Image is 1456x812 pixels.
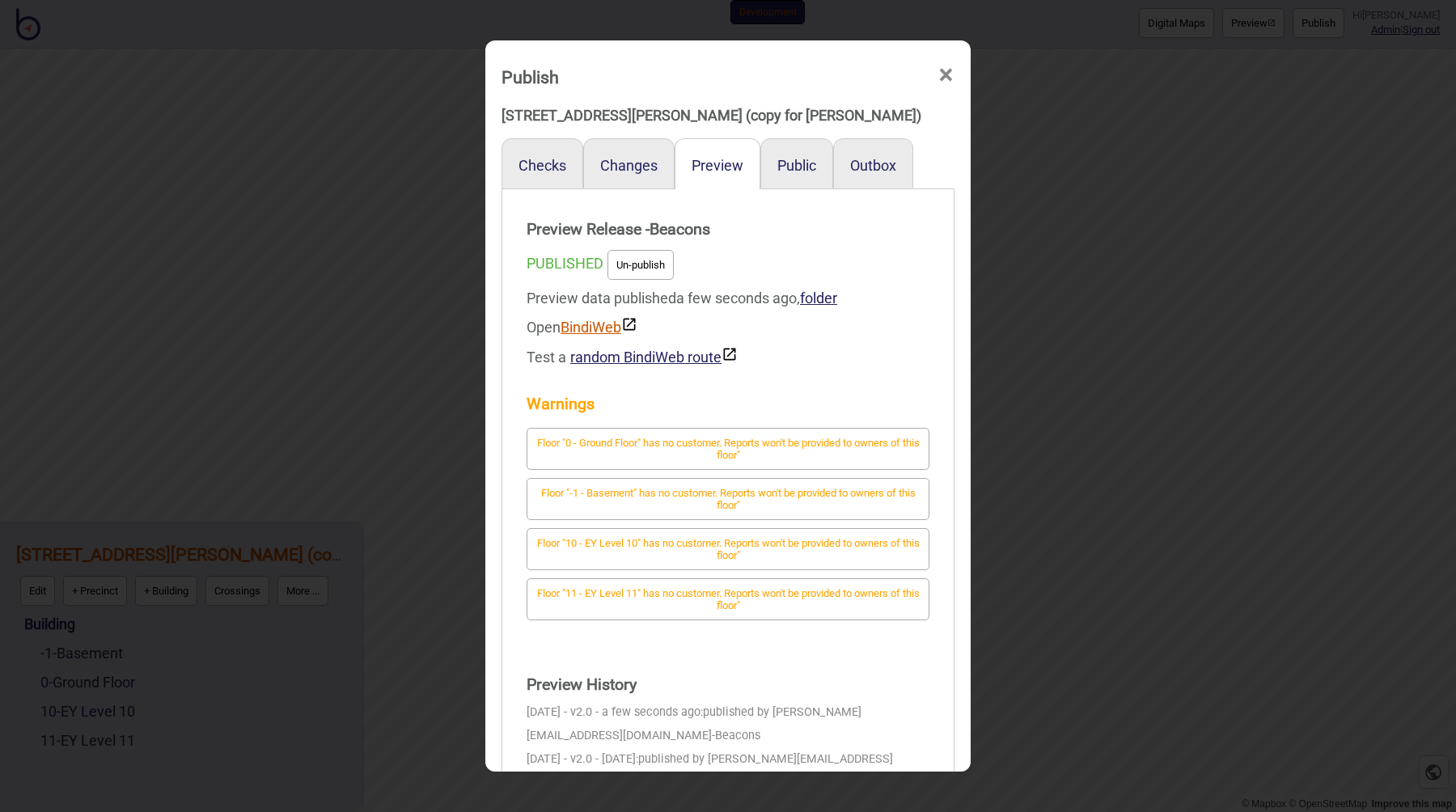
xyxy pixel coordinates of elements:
[527,284,929,372] div: Preview data published a few seconds ago
[527,669,929,701] strong: Preview History
[607,250,674,280] button: Un-publish
[527,478,929,520] button: Floor "-1 - Basement" has no customer. Reports won't be provided to owners of this floor"
[712,729,760,742] span: - Beacons
[850,157,896,174] button: Outbox
[527,748,929,795] div: [DATE] - v2.0 - [DATE]:
[561,319,637,336] a: BindiWeb
[527,342,929,372] div: Test a
[527,214,929,246] strong: Preview Release - Beacons
[527,752,893,789] span: published by [PERSON_NAME][EMAIL_ADDRESS][DOMAIN_NAME]
[527,705,861,742] span: published by [PERSON_NAME][EMAIL_ADDRESS][DOMAIN_NAME]
[502,60,559,95] div: Publish
[621,316,637,332] img: preview
[518,157,566,174] button: Checks
[800,290,837,307] a: folder
[527,255,603,272] span: PUBLISHED
[527,495,929,512] a: Floor "-1 - Basement" has no customer. Reports won't be provided to owners of this floor"
[600,157,658,174] button: Changes
[527,388,929,421] strong: Warnings
[692,157,743,174] button: Preview
[527,701,929,748] div: [DATE] - v2.0 - a few seconds ago:
[527,545,929,562] a: Floor "10 - EY Level 10" has no customer. Reports won't be provided to owners of this floor"
[527,313,929,342] div: Open
[797,290,837,307] span: ,
[527,428,929,470] button: Floor "0 - Ground Floor" has no customer. Reports won't be provided to owners of this floor"
[527,595,929,612] a: Floor "11 - EY Level 11" has no customer. Reports won't be provided to owners of this floor"
[777,157,816,174] button: Public
[527,445,929,462] a: Floor "0 - Ground Floor" has no customer. Reports won't be provided to owners of this floor"
[570,346,738,366] button: random BindiWeb route
[938,49,954,102] span: ×
[527,528,929,570] button: Floor "10 - EY Level 10" has no customer. Reports won't be provided to owners of this floor"
[722,346,738,362] img: preview
[527,578,929,620] button: Floor "11 - EY Level 11" has no customer. Reports won't be provided to owners of this floor"
[502,101,954,130] div: [STREET_ADDRESS][PERSON_NAME] (copy for [PERSON_NAME])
